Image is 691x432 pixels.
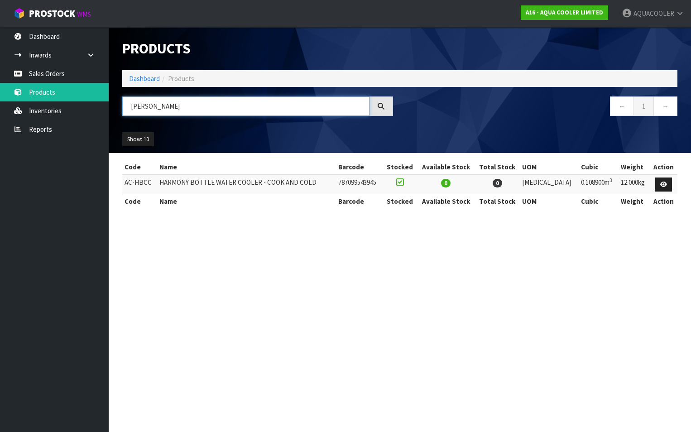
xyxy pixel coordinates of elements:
[122,41,393,57] h1: Products
[653,96,677,116] a: →
[157,175,336,194] td: HARMONY BOTTLE WATER COOLER - COOK AND COLD
[122,132,154,147] button: Show: 10
[633,96,654,116] a: 1
[526,9,603,16] strong: A16 - AQUA COOLER LIMITED
[14,8,25,19] img: cube-alt.png
[475,160,520,174] th: Total Stock
[129,74,160,83] a: Dashboard
[650,194,677,209] th: Action
[122,160,157,174] th: Code
[336,175,383,194] td: 787099543945
[633,9,674,18] span: AQUACOOLER
[407,96,677,119] nav: Page navigation
[520,160,579,174] th: UOM
[29,8,75,19] span: ProStock
[619,194,650,209] th: Weight
[417,160,475,174] th: Available Stock
[122,194,157,209] th: Code
[493,179,502,187] span: 0
[475,194,520,209] th: Total Stock
[77,10,91,19] small: WMS
[520,175,579,194] td: [MEDICAL_DATA]
[650,160,677,174] th: Action
[336,194,383,209] th: Barcode
[122,96,369,116] input: Search products
[122,175,157,194] td: AC-HBCC
[168,74,194,83] span: Products
[610,96,634,116] a: ←
[157,194,336,209] th: Name
[619,160,650,174] th: Weight
[383,160,417,174] th: Stocked
[579,160,618,174] th: Cubic
[609,177,612,183] sup: 3
[579,194,618,209] th: Cubic
[417,194,475,209] th: Available Stock
[619,175,650,194] td: 12.000kg
[441,179,451,187] span: 0
[383,194,417,209] th: Stocked
[579,175,618,194] td: 0.108900m
[336,160,383,174] th: Barcode
[520,194,579,209] th: UOM
[157,160,336,174] th: Name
